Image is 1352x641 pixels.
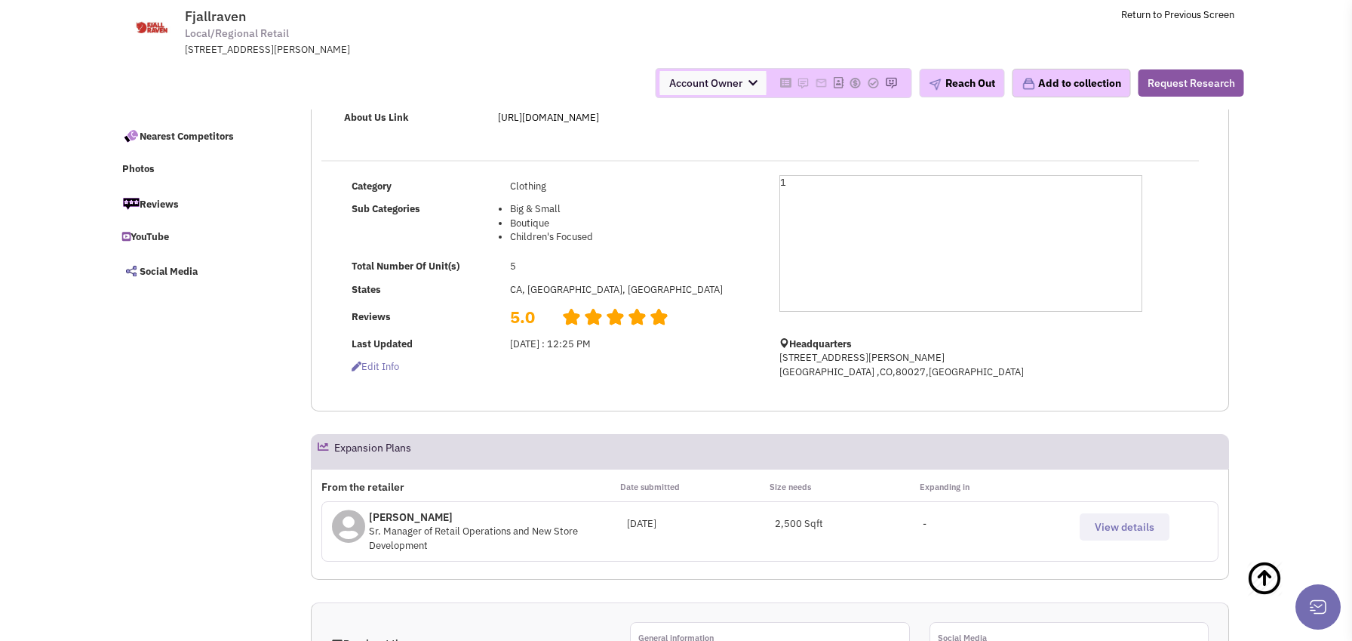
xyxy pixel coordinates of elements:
[920,479,1069,495] p: Expanding in
[352,283,381,296] b: States
[627,517,775,532] div: [DATE]
[620,479,770,495] p: Date submitted
[369,525,578,552] span: Sr. Manager of Retail Operations and New Store Development
[352,310,391,323] b: Reviews
[775,517,923,532] div: 2,500 Sqft
[505,256,760,279] td: 5
[1095,520,1154,534] span: View details
[352,202,420,215] b: Sub Categories
[1012,69,1131,97] button: Add to collection
[923,517,1071,532] div: -
[505,175,760,198] td: Clothing
[115,223,279,252] a: YouTube
[770,479,919,495] p: Size needs
[1121,8,1234,21] a: Return to Previous Screen
[115,120,279,152] a: Nearest Competitors
[868,77,880,89] img: Please add to your accounts
[816,77,828,89] img: Please add to your accounts
[510,217,756,231] li: Boutique
[510,230,756,245] li: Children's Focused
[510,306,551,313] h2: 5.0
[352,360,399,373] span: Edit info
[797,77,810,89] img: Please add to your accounts
[498,111,599,124] a: [URL][DOMAIN_NAME]
[185,43,579,57] div: [STREET_ADDRESS][PERSON_NAME]
[115,255,279,287] a: Social Media
[505,333,760,356] td: [DATE] : 12:25 PM
[352,260,459,273] b: Total Number Of Unit(s)
[789,337,852,350] b: Headquarters
[779,175,1142,312] div: 1
[185,26,289,42] span: Local/Regional Retail
[929,79,942,91] img: plane.png
[185,8,246,25] span: Fjallraven
[352,337,413,350] b: Last Updated
[344,111,409,124] b: About Us Link
[334,435,411,468] h2: Expansion Plans
[920,69,1005,97] button: Reach Out
[115,156,279,184] a: Photos
[321,479,620,495] p: From the retailer
[779,351,1142,379] p: [STREET_ADDRESS][PERSON_NAME] [GEOGRAPHIC_DATA] ,CO,80027,[GEOGRAPHIC_DATA]
[505,279,760,301] td: CA, [GEOGRAPHIC_DATA], [GEOGRAPHIC_DATA]
[1138,69,1244,97] button: Request Research
[369,510,627,525] p: [PERSON_NAME]
[660,71,767,95] span: Account Owner
[352,180,392,193] b: Category
[115,188,279,220] a: Reviews
[1080,513,1169,541] button: View details
[886,77,898,89] img: Please add to your accounts
[510,202,756,217] li: Big & Small
[850,77,862,89] img: Please add to your accounts
[1022,77,1036,91] img: icon-collection-lavender.png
